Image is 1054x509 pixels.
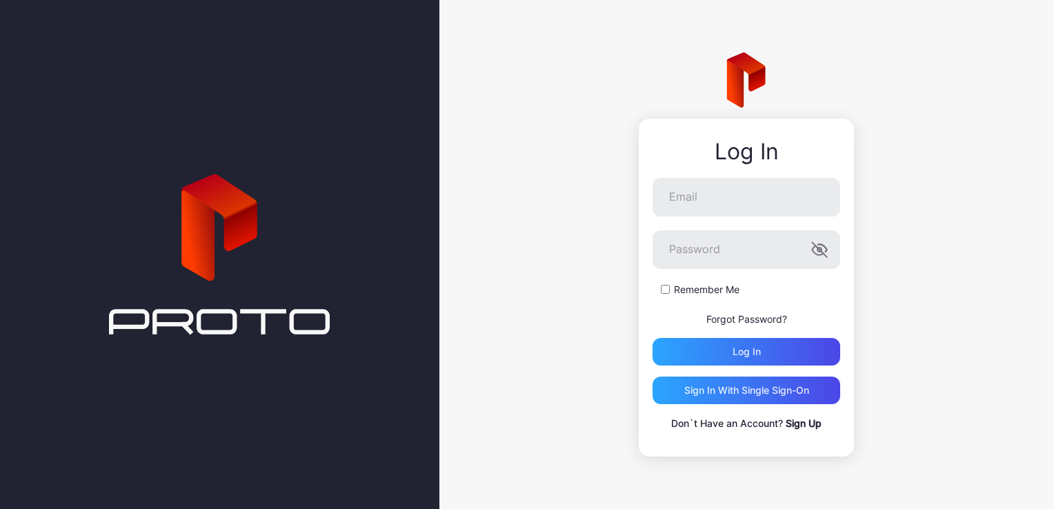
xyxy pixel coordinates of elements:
button: Sign in With Single Sign-On [653,377,840,404]
button: Password [811,241,828,258]
button: Log in [653,338,840,366]
label: Remember Me [674,283,739,297]
div: Log in [733,346,761,357]
a: Forgot Password? [706,313,787,325]
p: Don`t Have an Account? [653,415,840,432]
input: Password [653,230,840,269]
div: Sign in With Single Sign-On [684,385,809,396]
a: Sign Up [786,417,822,429]
input: Email [653,178,840,217]
div: Log In [653,139,840,164]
